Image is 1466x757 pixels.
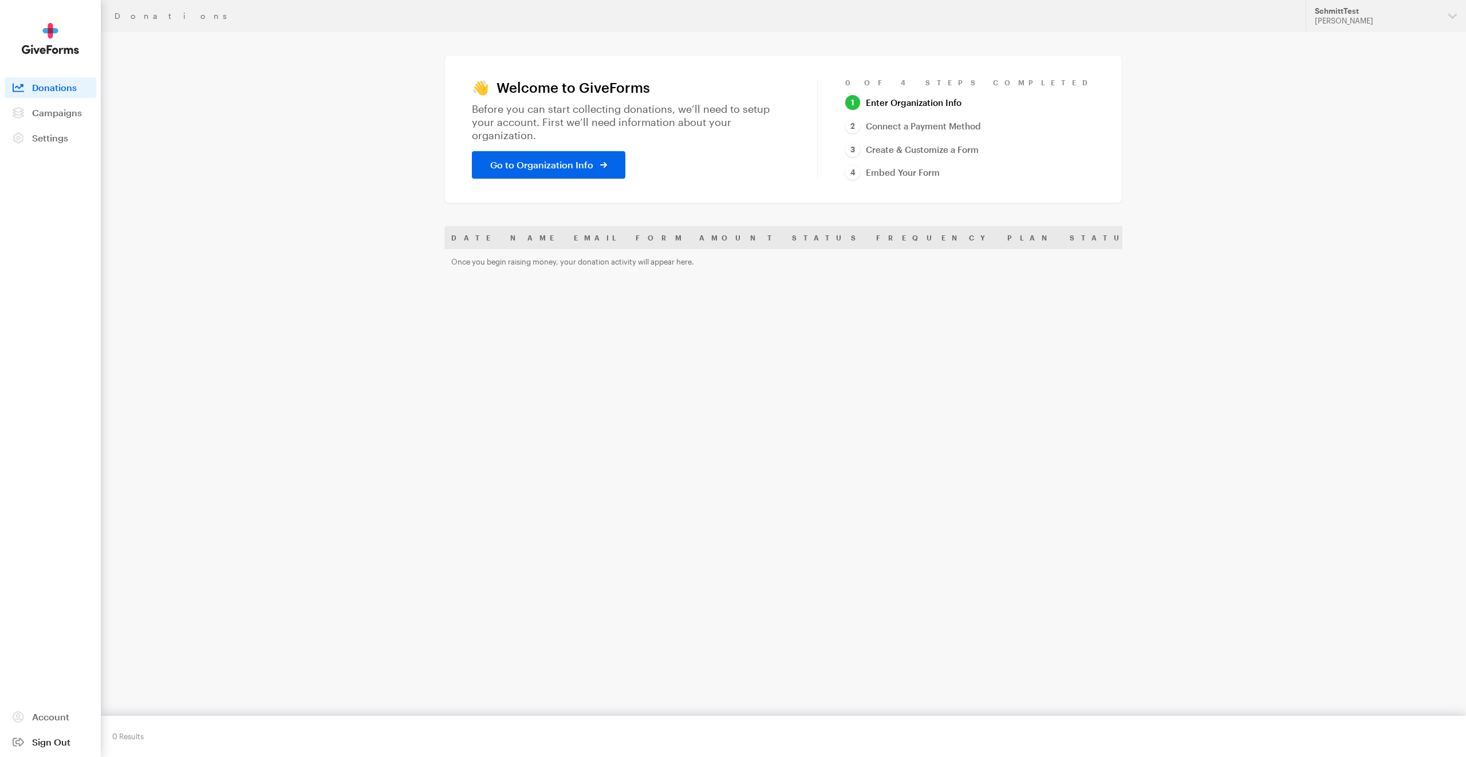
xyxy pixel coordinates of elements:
th: Email [567,226,629,249]
th: Form [629,226,692,249]
th: Frequency [869,226,1000,249]
span: Campaigns [32,107,82,118]
th: Amount [692,226,785,249]
span: Donations [32,82,77,93]
p: Before you can start collecting donations, we’ll need to setup your account. First we’ll need inf... [472,102,790,142]
a: Enter Organization Info [845,95,961,111]
th: Name [503,226,567,249]
div: [PERSON_NAME] [1315,16,1439,26]
span: Go to Organization Info [490,158,593,172]
div: SchmittTest [1315,6,1439,16]
th: Plan Status [1000,226,1147,249]
a: Donations [5,77,96,98]
div: 0 Results [112,727,144,746]
a: Sign Out [5,732,96,752]
a: Settings [5,128,96,148]
th: Date [444,226,503,249]
span: Account [32,711,69,722]
a: Connect a Payment Method [845,119,981,134]
h1: 👋 Welcome to GiveForms [472,80,790,96]
span: Settings [32,132,68,143]
img: GiveForms [22,23,79,54]
a: Create & Customize a Form [845,142,979,157]
span: Sign Out [32,736,70,747]
td: Once you begin raising money, your donation activity will appear here. [444,249,1334,274]
div: 0 of 4 Steps Completed [845,78,1095,87]
th: Status [785,226,869,249]
a: Account [5,707,96,727]
a: Go to Organization Info [472,151,625,179]
a: Embed Your Form [845,165,940,180]
a: Campaigns [5,102,96,123]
